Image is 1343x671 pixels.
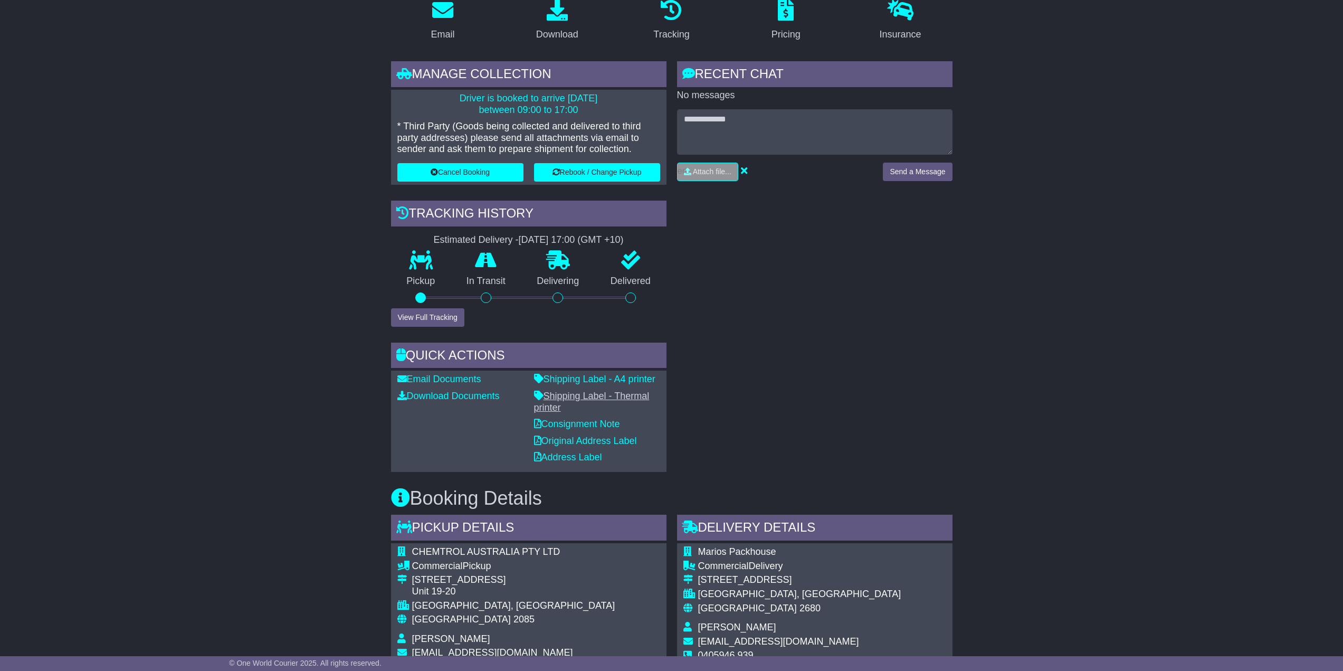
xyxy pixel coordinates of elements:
span: [GEOGRAPHIC_DATA] [412,614,511,625]
button: Send a Message [883,163,952,181]
div: [DATE] 17:00 (GMT +10) [519,234,624,246]
div: Pickup [412,561,615,572]
div: Pickup Details [391,515,666,543]
span: Commercial [698,561,749,571]
span: [GEOGRAPHIC_DATA] [698,603,797,613]
span: [EMAIL_ADDRESS][DOMAIN_NAME] [412,647,573,658]
span: © One World Courier 2025. All rights reserved. [229,659,382,667]
div: Pricing [771,27,801,42]
div: RECENT CHAT [677,61,953,90]
span: 2085 [513,614,535,625]
a: Email Documents [397,374,481,384]
div: Quick Actions [391,343,666,371]
p: No messages [677,90,953,101]
span: [PERSON_NAME] [698,622,776,632]
div: Download [536,27,578,42]
p: Delivered [595,276,666,287]
p: Driver is booked to arrive [DATE] between 09:00 to 17:00 [397,93,660,116]
a: Original Address Label [534,436,637,446]
a: Address Label [534,452,602,462]
span: [PERSON_NAME] [412,634,490,644]
a: Consignment Note [534,419,620,429]
span: 2680 [799,603,821,613]
div: [GEOGRAPHIC_DATA], [GEOGRAPHIC_DATA] [412,600,615,612]
div: Delivery Details [677,515,953,543]
span: [EMAIL_ADDRESS][DOMAIN_NAME] [698,636,859,647]
div: [STREET_ADDRESS] [698,574,901,586]
div: Insurance [880,27,921,42]
p: Delivering [521,276,595,287]
button: View Full Tracking [391,308,464,327]
div: [STREET_ADDRESS] [412,574,615,586]
span: 0405946 939 [698,650,754,660]
span: Marios Packhouse [698,546,776,557]
span: CHEMTROL AUSTRALIA PTY LTD [412,546,560,557]
div: Tracking [653,27,689,42]
div: Unit 19-20 [412,586,615,598]
div: Manage collection [391,61,666,90]
div: Delivery [698,561,901,572]
h3: Booking Details [391,488,953,509]
div: Email [431,27,454,42]
a: Shipping Label - Thermal printer [534,391,650,413]
a: Download Documents [397,391,500,401]
div: [GEOGRAPHIC_DATA], [GEOGRAPHIC_DATA] [698,589,901,600]
button: Rebook / Change Pickup [534,163,660,182]
button: Cancel Booking [397,163,523,182]
p: In Transit [451,276,521,287]
p: Pickup [391,276,451,287]
a: Shipping Label - A4 printer [534,374,655,384]
span: Commercial [412,561,463,571]
div: Estimated Delivery - [391,234,666,246]
p: * Third Party (Goods being collected and delivered to third party addresses) please send all atta... [397,121,660,155]
div: Tracking history [391,201,666,229]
